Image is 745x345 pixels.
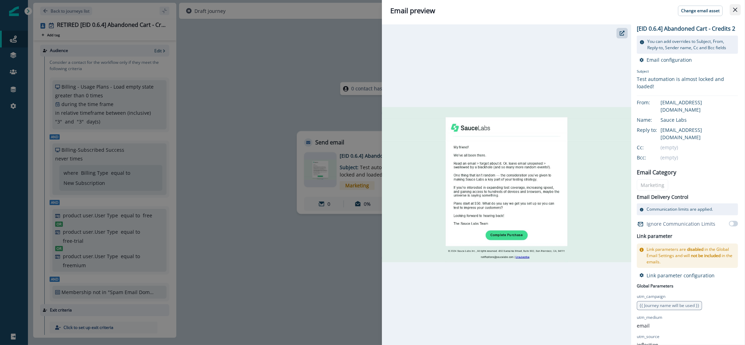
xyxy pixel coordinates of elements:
[637,322,650,329] p: email
[647,57,692,63] p: Email configuration
[678,6,723,16] button: Change email asset
[661,144,738,151] div: (empty)
[382,107,631,262] img: email asset unavailable
[637,144,672,151] div: Cc:
[637,314,662,321] p: utm_medium
[637,282,673,289] p: Global Parameters
[681,8,720,13] p: Change email asset
[390,6,737,16] div: Email preview
[691,253,721,258] span: not be included
[637,154,672,161] div: Bcc:
[647,38,735,51] p: You can add overrides to Subject, From, Reply-to, Sender name, Cc and Bcc fields
[647,246,735,265] p: Link parameters are in the Global Email Settings and will in the emails.
[637,75,738,90] div: Test automation is almost locked and loaded!
[637,293,665,300] p: utm_campaign
[637,126,672,134] div: Reply to:
[647,272,715,279] p: Link parameter configuration
[640,57,692,63] button: Email configuration
[637,168,676,177] p: Email Category
[637,69,738,75] p: Subject
[661,99,738,113] div: [EMAIL_ADDRESS][DOMAIN_NAME]
[640,272,715,279] button: Link parameter configuration
[637,24,735,33] p: [EID 0.6.4] Abandoned Cart - Credits 2
[661,154,738,161] div: (empty)
[687,246,703,252] span: disabled
[637,116,672,123] div: Name:
[730,4,741,15] button: Close
[661,126,738,141] div: [EMAIL_ADDRESS][DOMAIN_NAME]
[637,193,688,201] p: Email Delivery Control
[637,232,672,241] h2: Link parameter
[637,99,672,106] div: From:
[640,302,699,308] span: {{ Journey name will be used }}
[647,206,713,212] p: Communication limits are applied.
[647,220,715,227] p: Ignore Communication Limits
[637,333,659,340] p: utm_source
[661,116,738,123] div: Sauce Labs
